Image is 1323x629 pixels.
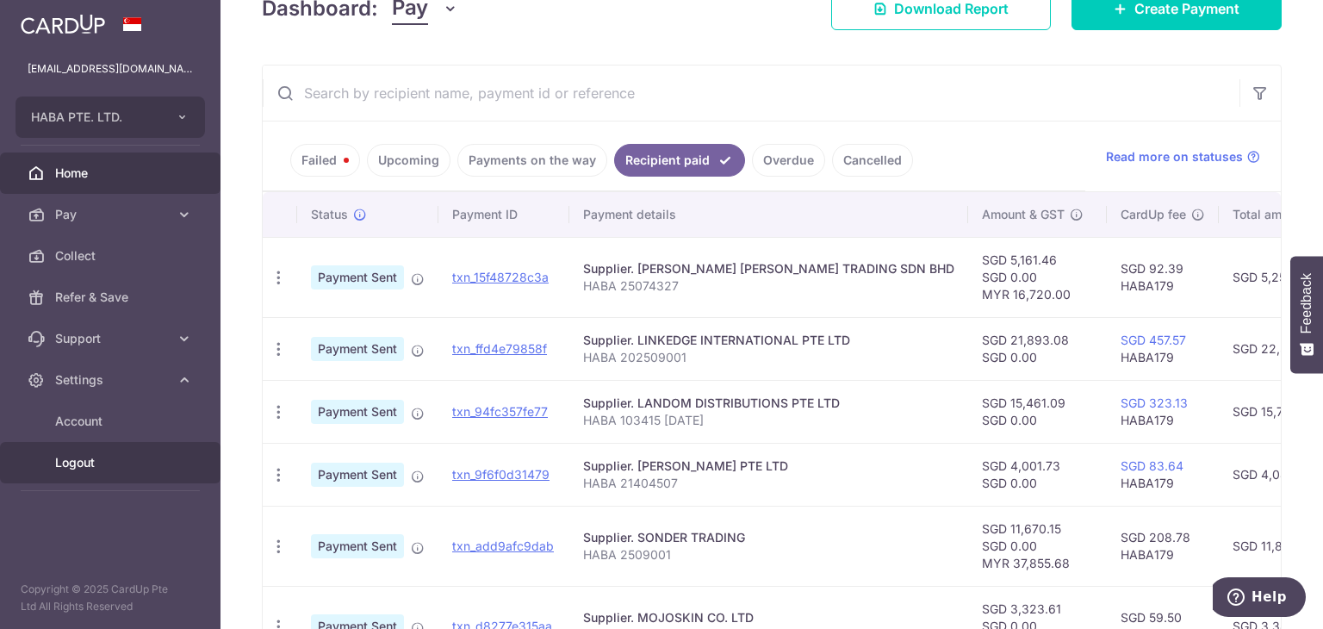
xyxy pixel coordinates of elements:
[21,14,105,34] img: CardUp
[583,277,954,295] p: HABA 25074327
[968,443,1107,506] td: SGD 4,001.73 SGD 0.00
[311,337,404,361] span: Payment Sent
[583,412,954,429] p: HABA 103415 [DATE]
[55,165,169,182] span: Home
[55,247,169,265] span: Collect
[28,60,193,78] p: [EMAIL_ADDRESS][DOMAIN_NAME]
[583,609,954,626] div: Supplier. MOJOSKIN CO. LTD
[311,534,404,558] span: Payment Sent
[1213,577,1306,620] iframe: Opens a widget where you can find more information
[1107,237,1219,317] td: SGD 92.39 HABA179
[55,330,169,347] span: Support
[263,65,1239,121] input: Search by recipient name, payment id or reference
[968,237,1107,317] td: SGD 5,161.46 SGD 0.00 MYR 16,720.00
[55,289,169,306] span: Refer & Save
[1106,148,1243,165] span: Read more on statuses
[1121,333,1186,347] a: SGD 457.57
[1107,506,1219,586] td: SGD 208.78 HABA179
[452,341,547,356] a: txn_ffd4e79858f
[452,467,550,482] a: txn_9f6f0d31479
[583,529,954,546] div: Supplier. SONDER TRADING
[311,400,404,424] span: Payment Sent
[583,475,954,492] p: HABA 21404507
[55,454,169,471] span: Logout
[1107,380,1219,443] td: HABA179
[968,506,1107,586] td: SGD 11,670.15 SGD 0.00 MYR 37,855.68
[583,458,954,475] div: Supplier. [PERSON_NAME] PTE LTD
[311,265,404,290] span: Payment Sent
[1299,273,1314,333] span: Feedback
[452,539,554,553] a: txn_add9afc9dab
[290,144,360,177] a: Failed
[1233,206,1289,223] span: Total amt.
[1107,443,1219,506] td: HABA179
[583,546,954,564] p: HABA 2509001
[583,332,954,349] div: Supplier. LINKEDGE INTERNATIONAL PTE LTD
[1121,458,1183,473] a: SGD 83.64
[16,97,205,138] button: HABA PTE. LTD.
[452,404,548,419] a: txn_94fc357fe77
[583,349,954,366] p: HABA 202509001
[457,144,607,177] a: Payments on the way
[968,380,1107,443] td: SGD 15,461.09 SGD 0.00
[583,395,954,412] div: Supplier. LANDOM DISTRIBUTIONS PTE LTD
[982,206,1065,223] span: Amount & GST
[968,317,1107,380] td: SGD 21,893.08 SGD 0.00
[311,206,348,223] span: Status
[1107,317,1219,380] td: HABA179
[832,144,913,177] a: Cancelled
[1290,256,1323,373] button: Feedback - Show survey
[311,463,404,487] span: Payment Sent
[583,260,954,277] div: Supplier. [PERSON_NAME] [PERSON_NAME] TRADING SDN BHD
[55,371,169,389] span: Settings
[31,109,158,126] span: HABA PTE. LTD.
[55,413,169,430] span: Account
[55,206,169,223] span: Pay
[1121,395,1188,410] a: SGD 323.13
[614,144,745,177] a: Recipient paid
[367,144,450,177] a: Upcoming
[1106,148,1260,165] a: Read more on statuses
[1121,206,1186,223] span: CardUp fee
[438,192,569,237] th: Payment ID
[569,192,968,237] th: Payment details
[752,144,825,177] a: Overdue
[452,270,549,284] a: txn_15f48728c3a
